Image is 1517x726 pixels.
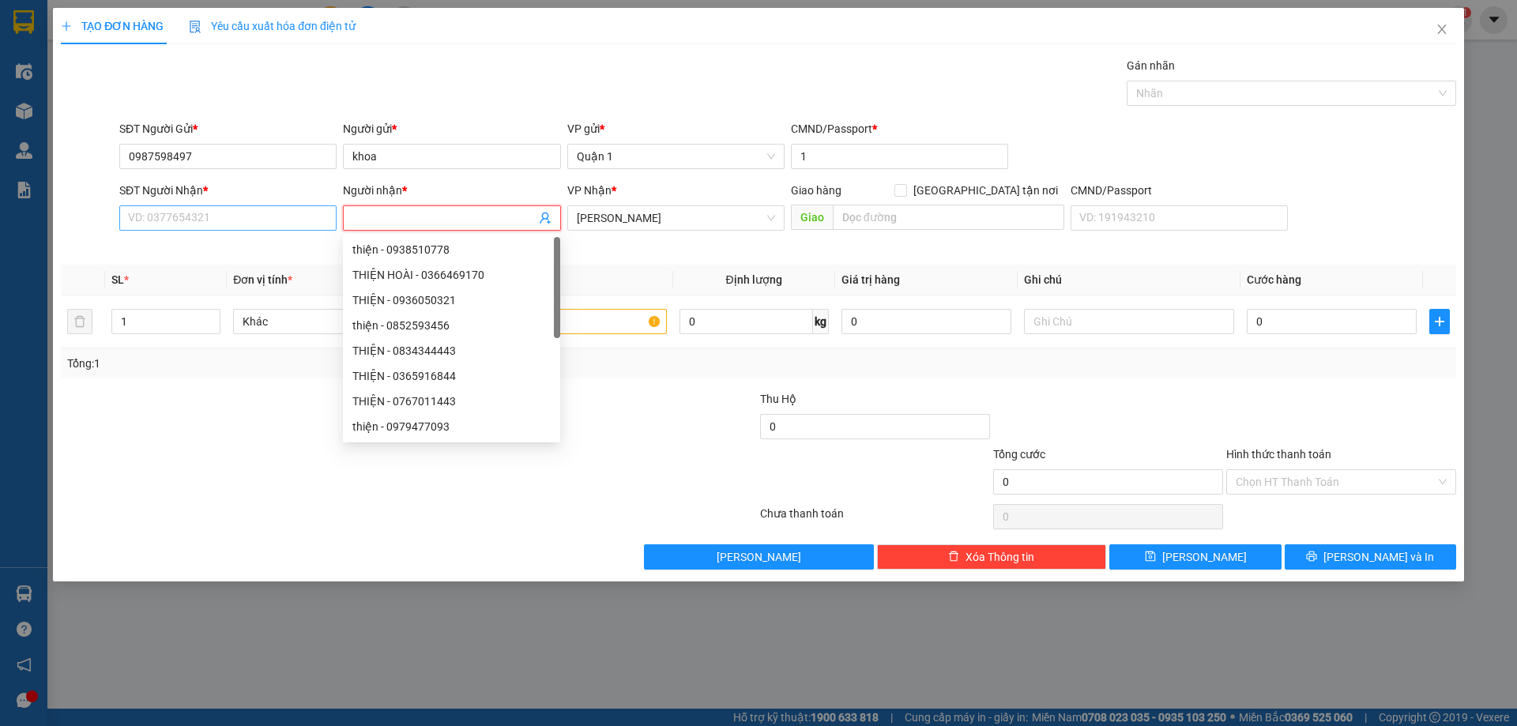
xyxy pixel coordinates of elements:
[1024,309,1234,334] input: Ghi Chú
[343,288,560,313] div: THIỆN - 0936050321
[1285,544,1456,570] button: printer[PERSON_NAME] và In
[111,273,124,286] span: SL
[352,342,551,359] div: THIỆN - 0834344443
[61,21,72,32] span: plus
[343,338,560,363] div: THIỆN - 0834344443
[791,205,833,230] span: Giao
[343,262,560,288] div: THIỆN HOÀI - 0366469170
[841,273,900,286] span: Giá trị hàng
[907,182,1064,199] span: [GEOGRAPHIC_DATA] tận nơi
[343,182,560,199] div: Người nhận
[1306,551,1317,563] span: printer
[1420,8,1464,52] button: Close
[343,414,560,439] div: thiện - 0979477093
[1247,273,1301,286] span: Cước hàng
[343,389,560,414] div: THIỆN - 0767011443
[813,309,829,334] span: kg
[760,393,796,405] span: Thu Hộ
[456,309,666,334] input: VD: Bàn, Ghế
[1323,548,1434,566] span: [PERSON_NAME] và In
[841,309,1011,334] input: 0
[1127,59,1175,72] label: Gán nhãn
[577,145,775,168] span: Quận 1
[352,241,551,258] div: thiện - 0938510778
[1436,23,1448,36] span: close
[726,273,782,286] span: Định lượng
[233,273,292,286] span: Đơn vị tính
[567,120,785,137] div: VP gửi
[539,212,551,224] span: user-add
[189,20,356,32] span: Yêu cầu xuất hóa đơn điện tử
[1226,448,1331,461] label: Hình thức thanh toán
[352,292,551,309] div: THIỆN - 0936050321
[1018,265,1240,295] th: Ghi chú
[343,232,560,250] div: Tên không hợp lệ
[791,120,1008,137] div: CMND/Passport
[644,544,874,570] button: [PERSON_NAME]
[343,120,560,137] div: Người gửi
[1145,551,1156,563] span: save
[993,448,1045,461] span: Tổng cước
[567,184,612,197] span: VP Nhận
[352,393,551,410] div: THIỆN - 0767011443
[189,21,201,33] img: icon
[1071,182,1288,199] div: CMND/Passport
[577,206,775,230] span: Lê Hồng Phong
[758,505,992,532] div: Chưa thanh toán
[352,317,551,334] div: thiện - 0852593456
[1162,548,1247,566] span: [PERSON_NAME]
[343,237,560,262] div: thiện - 0938510778
[1430,315,1449,328] span: plus
[119,182,337,199] div: SĐT Người Nhận
[948,551,959,563] span: delete
[343,363,560,389] div: THIỆN - 0365916844
[67,355,585,372] div: Tổng: 1
[61,20,164,32] span: TẠO ĐƠN HÀNG
[243,310,434,333] span: Khác
[119,120,337,137] div: SĐT Người Gửi
[791,184,841,197] span: Giao hàng
[1109,544,1281,570] button: save[PERSON_NAME]
[352,367,551,385] div: THIỆN - 0365916844
[717,548,801,566] span: [PERSON_NAME]
[877,544,1107,570] button: deleteXóa Thông tin
[352,418,551,435] div: thiện - 0979477093
[966,548,1034,566] span: Xóa Thông tin
[67,309,92,334] button: delete
[1429,309,1450,334] button: plus
[343,313,560,338] div: thiện - 0852593456
[352,266,551,284] div: THIỆN HOÀI - 0366469170
[833,205,1064,230] input: Dọc đường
